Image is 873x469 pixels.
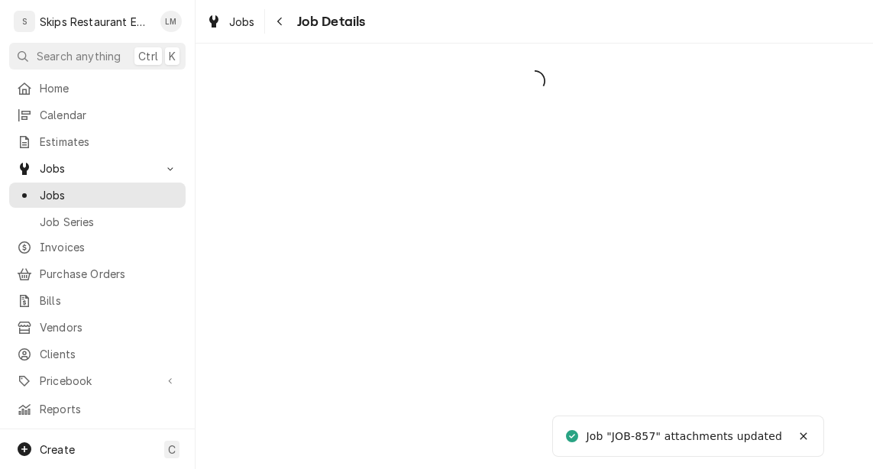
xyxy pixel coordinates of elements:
[9,341,186,367] a: Clients
[40,187,178,203] span: Jobs
[40,14,152,30] div: Skips Restaurant Equipment
[169,48,176,64] span: K
[9,368,186,393] a: Go to Pricebook
[40,346,178,362] span: Clients
[40,373,155,389] span: Pricebook
[9,183,186,208] a: Jobs
[160,11,182,32] div: Longino Monroe's Avatar
[229,14,255,30] span: Jobs
[40,160,155,176] span: Jobs
[9,288,186,313] a: Bills
[9,102,186,128] a: Calendar
[587,429,784,445] div: Job "JOB-857" attachments updated
[9,261,186,286] a: Purchase Orders
[40,293,178,309] span: Bills
[40,319,178,335] span: Vendors
[200,9,261,34] a: Jobs
[9,129,186,154] a: Estimates
[293,11,366,32] span: Job Details
[9,209,186,234] a: Job Series
[14,11,35,32] div: S
[9,43,186,70] button: Search anythingCtrlK
[40,107,178,123] span: Calendar
[160,11,182,32] div: LM
[138,48,158,64] span: Ctrl
[9,76,186,101] a: Home
[40,266,178,282] span: Purchase Orders
[9,315,186,340] a: Vendors
[168,442,176,458] span: C
[37,48,121,64] span: Search anything
[9,396,186,422] a: Reports
[268,9,293,34] button: Navigate back
[40,239,178,255] span: Invoices
[40,214,178,230] span: Job Series
[9,234,186,260] a: Invoices
[40,134,178,150] span: Estimates
[40,443,75,456] span: Create
[196,65,873,97] span: Loading...
[9,156,186,181] a: Go to Jobs
[40,401,178,417] span: Reports
[40,80,178,96] span: Home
